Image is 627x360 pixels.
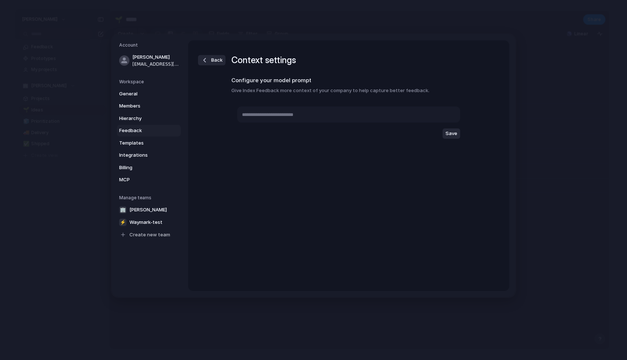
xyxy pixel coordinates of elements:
span: Templates [119,139,166,146]
span: Billing [119,164,166,171]
a: Hierarchy [117,112,181,124]
span: [PERSON_NAME] [132,54,179,61]
span: Members [119,102,166,110]
a: General [117,88,181,99]
a: ⚡Waymark-test [117,216,181,228]
a: [PERSON_NAME][EMAIL_ADDRESS][DOMAIN_NAME] [117,51,181,70]
h5: Manage teams [119,194,181,201]
a: Billing [117,161,181,173]
span: Create new team [129,231,170,239]
h5: Workspace [119,78,181,85]
a: Integrations [117,149,181,161]
h5: Account [119,42,181,48]
span: [EMAIL_ADDRESS][DOMAIN_NAME] [132,61,179,67]
h2: Configure your model prompt [231,76,466,85]
span: Save [445,130,457,137]
span: [PERSON_NAME] [129,206,167,214]
a: Members [117,100,181,112]
span: Hierarchy [119,114,166,122]
h3: Give Index Feedback more context of your company to help capture better feedback. [231,87,466,94]
a: Templates [117,137,181,149]
a: Create new team [117,229,181,240]
span: Integrations [119,152,166,159]
div: ⚡ [119,218,126,226]
span: General [119,90,166,97]
a: MCP [117,174,181,186]
span: Back [211,57,223,64]
button: Save [443,128,460,139]
h1: Context settings [231,54,296,67]
button: Back [198,55,225,65]
a: Feedback [117,125,181,137]
a: 🏢[PERSON_NAME] [117,204,181,215]
span: Feedback [119,127,166,134]
span: Waymark-test [129,219,162,226]
div: 🏢 [119,206,126,213]
span: MCP [119,176,166,183]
